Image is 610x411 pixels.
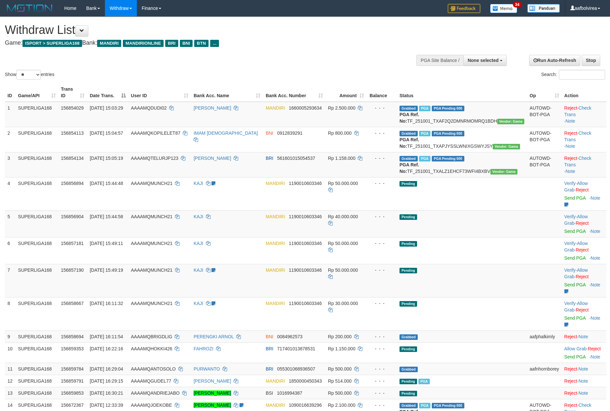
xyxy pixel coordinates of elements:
span: AAAAMQMUNCH21 [131,241,173,246]
span: BNI [180,40,193,47]
td: · · [562,177,606,210]
td: · [562,387,606,399]
span: Copy 0084962573 to clipboard [277,334,302,339]
div: - - - [369,155,394,161]
span: Grabbed [399,403,418,408]
span: Rp 1.150.000 [328,346,356,351]
span: BRI [266,156,273,161]
span: Vendor URL: https://trx31.1velocity.biz [497,119,525,124]
span: MANDIRI [266,214,285,219]
span: 156856894 [61,181,84,186]
span: 156858694 [61,334,84,339]
span: 34 [513,2,522,8]
label: Search: [541,70,605,80]
span: · [564,241,588,252]
a: Run Auto-Refresh [529,55,580,66]
a: Send PGA [564,315,586,321]
div: - - - [369,402,394,408]
div: - - - [369,213,394,220]
span: Copy 1016994387 to clipboard [277,390,302,396]
span: [DATE] 15:49:11 [90,241,123,246]
td: SUPERLIGA168 [15,127,58,152]
td: · [562,363,606,375]
span: BNI [266,334,273,339]
span: BRI [266,366,273,372]
td: SUPERLIGA168 [15,237,58,264]
span: BRI [266,346,273,351]
a: Reject [576,221,589,226]
td: AUTOWD-BOT-PGA [527,127,561,152]
select: Showentries [16,70,41,80]
th: Bank Acc. Number: activate to sort column ascending [263,83,325,102]
span: AAAAMQGUDEL77 [131,378,171,384]
a: Reject [564,105,577,111]
td: SUPERLIGA168 [15,210,58,237]
span: Rp 30.000.000 [328,301,358,306]
span: Grabbed [399,131,418,136]
span: Rp 200.000 [328,334,352,339]
span: [DATE] 15:04:57 [90,130,123,136]
a: Send PGA [564,282,586,287]
span: Copy 1190010603346 to clipboard [289,181,322,186]
span: Grabbed [399,367,418,372]
div: - - - [369,105,394,111]
td: 4 [5,177,15,210]
span: 156857181 [61,241,84,246]
span: · [564,267,588,279]
a: KAJI [194,214,203,219]
span: [DATE] 15:44:48 [90,181,123,186]
a: Note [578,334,588,339]
a: Note [591,354,601,359]
a: Allow Grab [564,214,588,226]
th: ID [5,83,15,102]
span: · [564,301,588,312]
a: Reject [588,346,601,351]
td: TF_251001_TXALZ1EHCF73WFI4BXBV [397,152,527,177]
td: 11 [5,363,15,375]
td: AUTOWD-BOT-PGA [527,102,561,127]
span: · [564,346,588,351]
span: Pending [399,241,417,247]
a: [PERSON_NAME] [194,105,231,111]
span: Rp 1.158.000 [328,156,356,161]
a: Note [578,378,588,384]
a: FAHROZI [194,346,213,351]
span: Rp 2.500.000 [328,105,356,111]
span: Marked by aafchhiseyha [419,131,430,136]
td: 3 [5,152,15,177]
span: ... [210,40,219,47]
span: Copy 055301068936507 to clipboard [277,366,315,372]
div: - - - [369,378,394,384]
a: Check Trans [564,130,591,142]
span: Copy 717401013878531 to clipboard [277,346,315,351]
img: panduan.png [527,4,560,13]
span: Vendor URL: https://trx31.1velocity.biz [493,144,520,149]
a: [PERSON_NAME] [194,403,231,408]
span: PGA Pending [432,156,464,161]
td: 5 [5,210,15,237]
span: 156857190 [61,267,84,273]
a: Note [591,195,601,201]
th: Amount: activate to sort column ascending [326,83,367,102]
h1: Withdraw List [5,23,400,37]
a: Reject [576,247,589,252]
span: PGA Pending [432,106,464,111]
span: Rp 50.000.000 [328,241,358,246]
span: Copy 1660005293634 to clipboard [289,105,322,111]
span: Rp 40.000.000 [328,214,358,219]
a: Note [591,255,601,261]
th: Op: activate to sort column ascending [527,83,561,102]
td: 2 [5,127,15,152]
a: Note [591,282,601,287]
span: Marked by aafsoycanthlai [418,379,430,384]
a: Note [591,229,601,234]
span: AAAAMQMUNCH21 [131,214,173,219]
a: Reject [564,390,577,396]
span: Rp 500.000 [328,390,352,396]
td: · · [562,210,606,237]
a: Reject [564,403,577,408]
th: Action [562,83,606,102]
a: Reject [564,366,577,372]
a: Note [591,315,601,321]
div: - - - [369,366,394,372]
